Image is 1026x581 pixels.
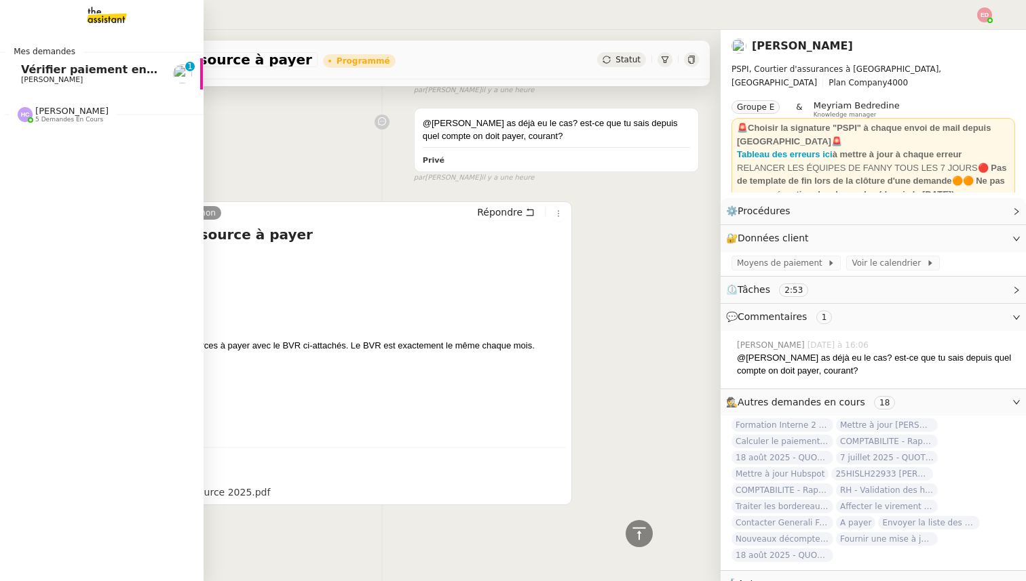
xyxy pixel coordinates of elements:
img: svg [18,107,33,122]
span: Répondre [477,205,522,219]
span: 4000 [888,78,909,87]
img: users%2FALbeyncImohZ70oG2ud0kR03zez1%2Favatar%2F645c5494-5e49-4313-a752-3cbe407590be [173,64,192,83]
span: Meyriam Bedredine [814,100,900,111]
span: [PERSON_NAME] [737,339,807,351]
span: & [796,100,802,118]
strong: à mettre à jour à chaque erreur [833,149,962,159]
span: Autres demandes en cours [738,397,865,407]
span: 18 août 2025 - QUOTIDIEN - OPAL - Gestion de la boîte mail OPAL [731,451,833,464]
span: Nouveaux décomptes de commissions [731,532,833,546]
button: Répondre [472,205,539,220]
span: ⚙️ [726,203,797,219]
app-user-label: Knowledge manager [814,100,900,118]
p: Voici des quittances d’impôts sources à payer avec le BVR ci-attachés. Le BVR est exactement le m... [71,339,566,353]
span: Commentaires [738,311,807,322]
span: 7 juillet 2025 - QUOTIDIEN Gestion boite mail Accounting [836,451,938,464]
span: [PERSON_NAME] [35,106,109,116]
div: Programmé [337,57,390,65]
div: @[PERSON_NAME] as déjà eu le cas? est-ce que tu sais depuis quel compte on doit payer, courant? [737,351,1015,378]
nz-tag: 2:53 [779,283,808,297]
span: 18 août 2025 - QUOTIDIEN Gestion boite mail Accounting [731,548,833,562]
span: Voir le calendrier [852,256,926,270]
span: 🕵️ [726,397,900,407]
span: Vérifier paiement en Euros pour Team2act [21,63,279,76]
p: 1 [187,62,193,74]
span: Procédures [738,205,791,216]
div: 🔐Données client [721,225,1026,252]
div: RELANCER LES ÉQUIPES DE FANNY TOUS LES 7 JOURS [737,161,1010,201]
span: Traiter les bordereaux de commission juillet 2025 [731,500,833,513]
small: [PERSON_NAME] [414,85,535,96]
span: il y a une heure [481,85,534,96]
span: A payer [836,516,875,529]
span: 5 demandes en cours [35,116,103,123]
span: 🔐 [726,231,814,246]
nz-tag: Groupe E [731,100,780,114]
span: COMPTABILITE - Rapprochement bancaire - 24 juillet 2025 [836,435,938,448]
span: 💬 [726,311,837,322]
div: ⚙️Procédures [721,198,1026,224]
span: Moyens de paiement [737,256,827,270]
div: 💬Commentaires 1 [721,304,1026,330]
span: [DATE] à 16:06 [807,339,871,351]
span: COMPTABILITE - Rapprochement bancaire - 18 août 2025 [731,483,833,497]
span: Affecter le virement en attente [836,500,938,513]
span: par [414,172,425,184]
a: [PERSON_NAME] [752,39,853,52]
span: Mettre à jour Hubspot [731,467,829,481]
p: Merci par avance. [71,383,566,397]
span: RH - Validation des heures employés PSPI - 28 juillet 2025 [836,483,938,497]
a: Tableau des erreurs ici [737,149,833,159]
span: Contacter Generali France pour demande AU094424 [731,516,833,529]
span: Données client [738,233,809,243]
span: ⏲️ [726,284,820,295]
div: 🕵️Autres demandes en cours 18 [721,389,1026,416]
span: Knowledge manager [814,111,877,119]
strong: 🚨Choisir la signature "PSPI" à chaque envoi de mail depuis [GEOGRAPHIC_DATA]🚨 [737,123,991,146]
span: Plan Company [829,78,887,87]
strong: 🔴 Pas de template de fin lors de la clôture d'une demande🟠🟠 Ne pas accuser réception des demandes... [737,163,1006,199]
span: Mettre à jour [PERSON_NAME] et envoyer au client [836,418,938,432]
span: par [414,85,425,96]
span: Mes demandes [5,45,83,58]
div: @[PERSON_NAME] as déjà eu le cas? est-ce que tu sais depuis quel compte on doit payer, courant? [423,117,690,143]
p: Bonjour Manon, [71,251,566,264]
span: [PERSON_NAME] [21,75,83,84]
span: Statut [615,55,641,64]
span: Calculer le paiement de CHF 2,063.41 [731,435,833,448]
nz-tag: 18 [874,396,895,409]
img: svg [977,7,992,22]
span: Fournir une mise à jour urgente [836,532,938,546]
div: ⏲️Tâches 2:53 [721,277,1026,303]
nz-tag: 1 [816,310,833,324]
nz-badge-sup: 1 [185,62,195,71]
small: [PERSON_NAME] [414,172,535,184]
span: il y a une heure [481,172,534,184]
span: Envoyer la liste des clients et assureurs [878,516,980,529]
span: Tâches [738,284,770,295]
span: PSPI, Courtier d'assurances à [GEOGRAPHIC_DATA], [GEOGRAPHIC_DATA] [731,64,941,87]
p: J’espère que vous allez bien. [71,295,566,308]
b: Privé [423,156,444,165]
h4: Quittance impôt source à payer [71,225,566,244]
span: 25HISLH22933 [PERSON_NAME] & 25HISLJ23032 [PERSON_NAME] [831,467,933,481]
span: Formation Interne 2 - [PERSON_NAME] [731,418,833,432]
img: users%2Fa6PbEmLwvGXylUqKytRPpDpAx153%2Favatar%2Ffanny.png [731,39,746,54]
